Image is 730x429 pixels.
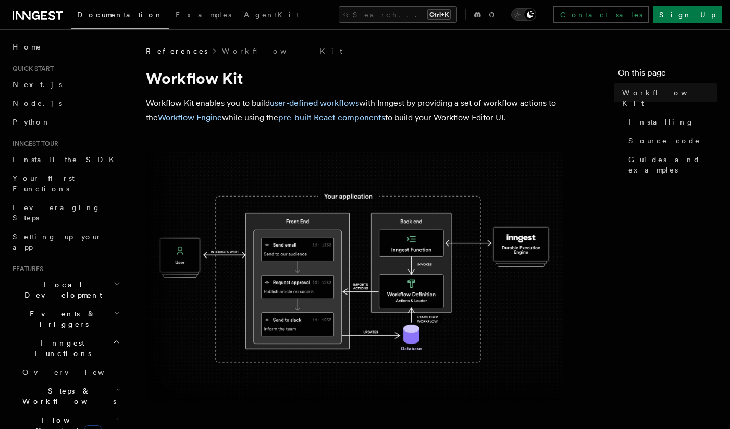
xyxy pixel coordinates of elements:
[71,3,169,29] a: Documentation
[624,150,717,179] a: Guides and examples
[618,83,717,113] a: Workflow Kit
[158,113,222,122] a: Workflow Engine
[13,174,75,193] span: Your first Functions
[8,65,54,73] span: Quick start
[339,6,457,23] button: Search...Ctrl+K
[624,131,717,150] a: Source code
[8,38,122,56] a: Home
[18,363,122,382] a: Overview
[8,265,43,273] span: Features
[8,227,122,256] a: Setting up your app
[146,152,563,402] img: The Workflow Kit provides a Workflow Engine to compose workflow actions on the back end and a set...
[624,113,717,131] a: Installing
[8,94,122,113] a: Node.js
[628,136,700,146] span: Source code
[146,96,563,125] p: Workflow Kit enables you to build with Inngest by providing a set of workflow actions to the whil...
[628,154,717,175] span: Guides and examples
[8,304,122,334] button: Events & Triggers
[270,98,359,108] a: user-defined workflows
[13,203,101,222] span: Leveraging Steps
[238,3,305,28] a: AgentKit
[427,9,451,20] kbd: Ctrl+K
[628,117,694,127] span: Installing
[8,75,122,94] a: Next.js
[8,169,122,198] a: Your first Functions
[653,6,722,23] a: Sign Up
[176,10,231,19] span: Examples
[18,386,116,407] span: Steps & Workflows
[77,10,163,19] span: Documentation
[8,113,122,131] a: Python
[8,275,122,304] button: Local Development
[13,155,120,164] span: Install the SDK
[8,338,113,359] span: Inngest Functions
[618,67,717,83] h4: On this page
[511,8,536,21] button: Toggle dark mode
[13,118,51,126] span: Python
[169,3,238,28] a: Examples
[8,198,122,227] a: Leveraging Steps
[553,6,649,23] a: Contact sales
[22,368,130,376] span: Overview
[222,46,342,56] a: Workflow Kit
[146,69,563,88] h1: Workflow Kit
[278,113,385,122] a: pre-built React components
[13,232,102,251] span: Setting up your app
[13,80,62,89] span: Next.js
[244,10,299,19] span: AgentKit
[18,382,122,411] button: Steps & Workflows
[13,42,42,52] span: Home
[8,309,114,329] span: Events & Triggers
[8,279,114,300] span: Local Development
[8,150,122,169] a: Install the SDK
[622,88,717,108] span: Workflow Kit
[13,99,62,107] span: Node.js
[146,46,207,56] span: References
[8,140,58,148] span: Inngest tour
[8,334,122,363] button: Inngest Functions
